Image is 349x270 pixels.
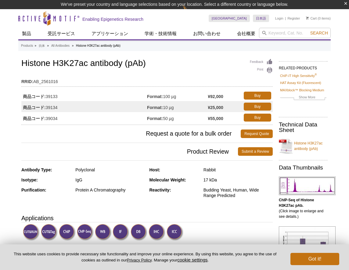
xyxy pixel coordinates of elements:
td: 39134 [21,101,147,112]
li: (0 items) [306,15,331,22]
div: Polyclonal [75,167,145,173]
h1: Histone H3K27ac antibody (pAb) [21,59,273,69]
img: Western Blot Validated [95,224,112,241]
a: Cart [306,16,317,20]
a: [GEOGRAPHIC_DATA] [209,15,250,22]
strong: ¥92,000 [208,94,223,99]
img: Immunohistochemistry Validated [149,224,165,241]
strong: 商品コード: [23,94,46,99]
li: » [47,44,49,47]
span: Request a quote for a bulk order [21,130,241,138]
strong: ¥25,000 [208,105,223,110]
h3: Applications [21,213,273,223]
strong: Format: [147,105,163,110]
td: 39034 [21,112,147,123]
div: Budding Yeast, Human, Wide Range Predicted [203,187,273,198]
b: ChIP-Seq of Histone H3K27ac pAb. [279,198,314,208]
a: All Antibodies [51,43,70,49]
p: This website uses cookies to provide necessary site functionality and improve your online experie... [10,251,280,263]
img: Change Here [183,5,199,19]
strong: Isotype: [21,177,38,182]
a: Request Quote [241,130,273,138]
a: Print [250,67,273,74]
strong: ¥55,000 [208,116,223,121]
a: アプリケーション [88,28,132,39]
sup: ® [315,73,317,76]
img: ChIP-Seq Validated [77,224,94,241]
img: Immunofluorescence Validated [113,224,129,241]
strong: 商品コード: [23,105,46,110]
a: お問い合わせ [189,28,224,39]
strong: Format: [147,116,163,121]
td: 10 µg [147,101,208,112]
a: 抗体 [39,43,45,49]
img: Immunocytochemistry Validated [167,224,183,241]
a: 製品 [18,28,35,39]
strong: Reactivity: [149,188,171,192]
strong: Host: [149,167,160,172]
a: 学術・技術情報 [141,28,180,39]
a: Feedback [250,59,273,65]
div: IgG [75,177,145,183]
button: Search [308,30,330,36]
li: » [34,44,36,47]
td: 39133 [21,90,147,101]
p: (Click image to enlarge and see details.) [279,197,328,219]
li: Histone H3K27ac antibody (pAb) [76,44,121,47]
a: Buy [244,92,271,100]
a: 受託サービス [44,28,79,39]
a: 会社概要 [233,28,259,39]
img: Histone H3K27ac antibody (pAb) tested by ChIP-Seq. [279,177,336,195]
input: Keyword, Cat. No. [259,28,331,38]
span: Product Review [21,147,238,156]
a: Show More [280,94,326,101]
a: 日本語 [253,15,269,22]
a: Histone H3K27ac antibody (pAb) [279,137,328,155]
a: Buy [244,114,271,122]
td: 100 µg [147,90,208,101]
a: Privacy Policy [127,258,152,262]
li: » [72,44,74,47]
td: 50 µg [147,112,208,123]
strong: Antibody Type: [21,167,52,172]
img: CUT&Tag Validated [41,224,58,241]
strong: 商品コード: [23,116,46,121]
a: Buy [244,103,271,111]
a: Products [21,43,33,49]
h2: Technical Data Sheet [279,122,328,133]
span: Search [310,31,328,35]
a: MAXblock™ Blocking Medium [280,87,324,93]
div: 17 kDa [203,177,273,183]
img: Dot Blot Validated [131,224,147,241]
a: Register [287,16,300,20]
strong: Format: [147,94,163,99]
strong: Purification: [21,188,46,192]
img: Your Cart [306,16,309,20]
button: cookie settings [177,257,207,262]
div: Protein A Chromatography [75,187,145,193]
a: Login [275,16,283,20]
img: CUT&RUN Validated [23,224,40,241]
h2: Enabling Epigenetics Research [82,16,143,22]
div: Rabbit [203,167,273,173]
img: ChIP Validated [59,224,76,241]
li: | [285,15,286,22]
strong: RRID: [21,79,33,84]
a: ChIP-IT High Sensitivity® [280,73,317,78]
a: Submit a Review [238,147,273,156]
img: Histone H3K27ac antibody (pAb) tested by ChIP. [279,226,336,265]
h2: RELATED PRODUCTS [279,61,328,72]
td: AB_2561016 [21,75,273,85]
strong: Molecular Weight: [149,177,186,182]
button: Got it! [290,253,339,265]
h2: Data Thumbnails [279,165,328,170]
a: HAT Assay Kit (Fluorescent) [280,80,321,86]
